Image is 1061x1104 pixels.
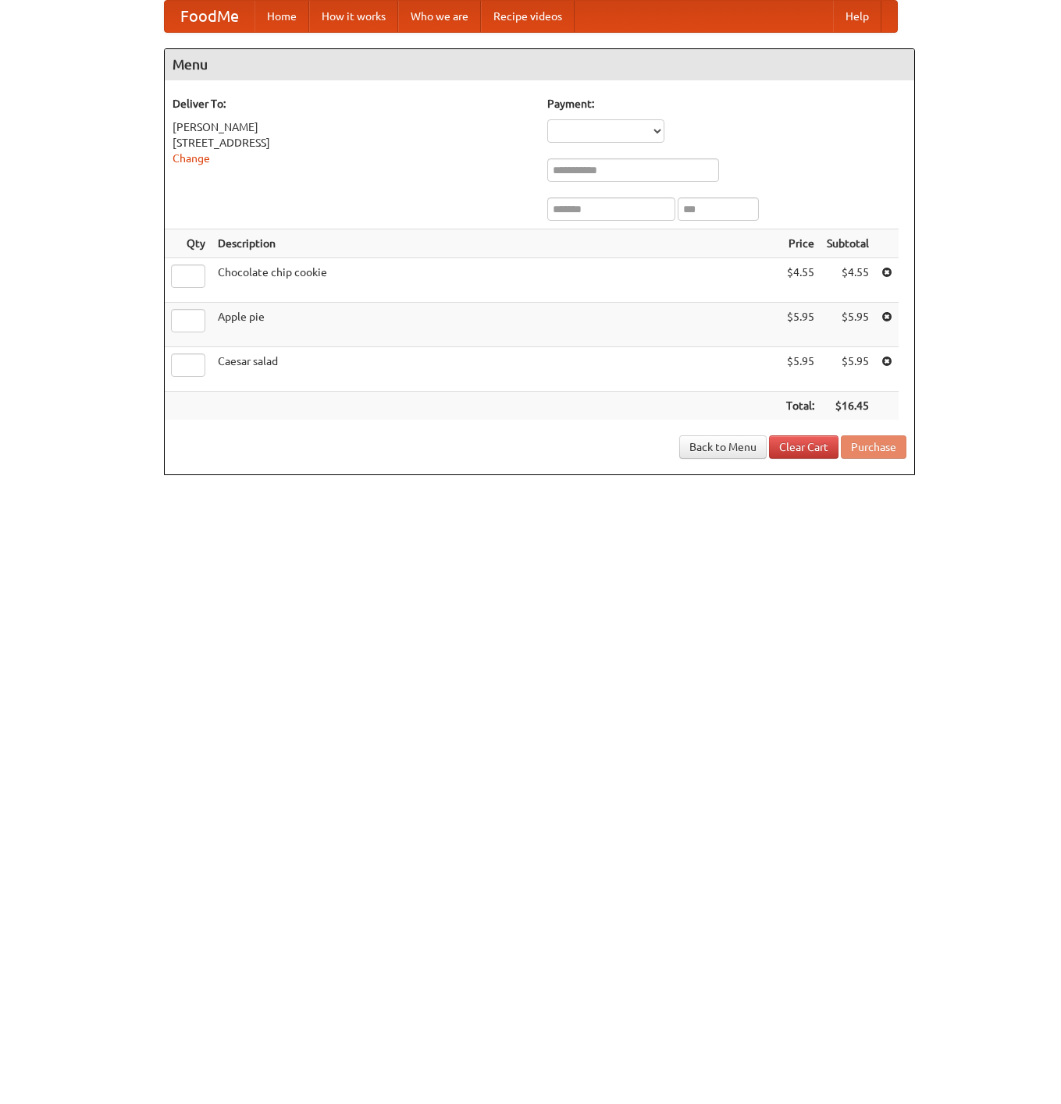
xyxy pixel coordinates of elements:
[165,1,255,32] a: FoodMe
[841,435,906,459] button: Purchase
[173,96,532,112] h5: Deliver To:
[780,303,821,347] td: $5.95
[398,1,481,32] a: Who we are
[821,258,875,303] td: $4.55
[173,152,210,165] a: Change
[173,135,532,151] div: [STREET_ADDRESS]
[212,258,780,303] td: Chocolate chip cookie
[821,347,875,392] td: $5.95
[780,229,821,258] th: Price
[833,1,881,32] a: Help
[780,347,821,392] td: $5.95
[821,303,875,347] td: $5.95
[212,303,780,347] td: Apple pie
[165,49,914,80] h4: Menu
[212,229,780,258] th: Description
[165,229,212,258] th: Qty
[481,1,575,32] a: Recipe videos
[212,347,780,392] td: Caesar salad
[679,435,767,459] a: Back to Menu
[769,435,838,459] a: Clear Cart
[173,119,532,135] div: [PERSON_NAME]
[780,392,821,421] th: Total:
[255,1,309,32] a: Home
[309,1,398,32] a: How it works
[821,392,875,421] th: $16.45
[780,258,821,303] td: $4.55
[821,229,875,258] th: Subtotal
[547,96,906,112] h5: Payment:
